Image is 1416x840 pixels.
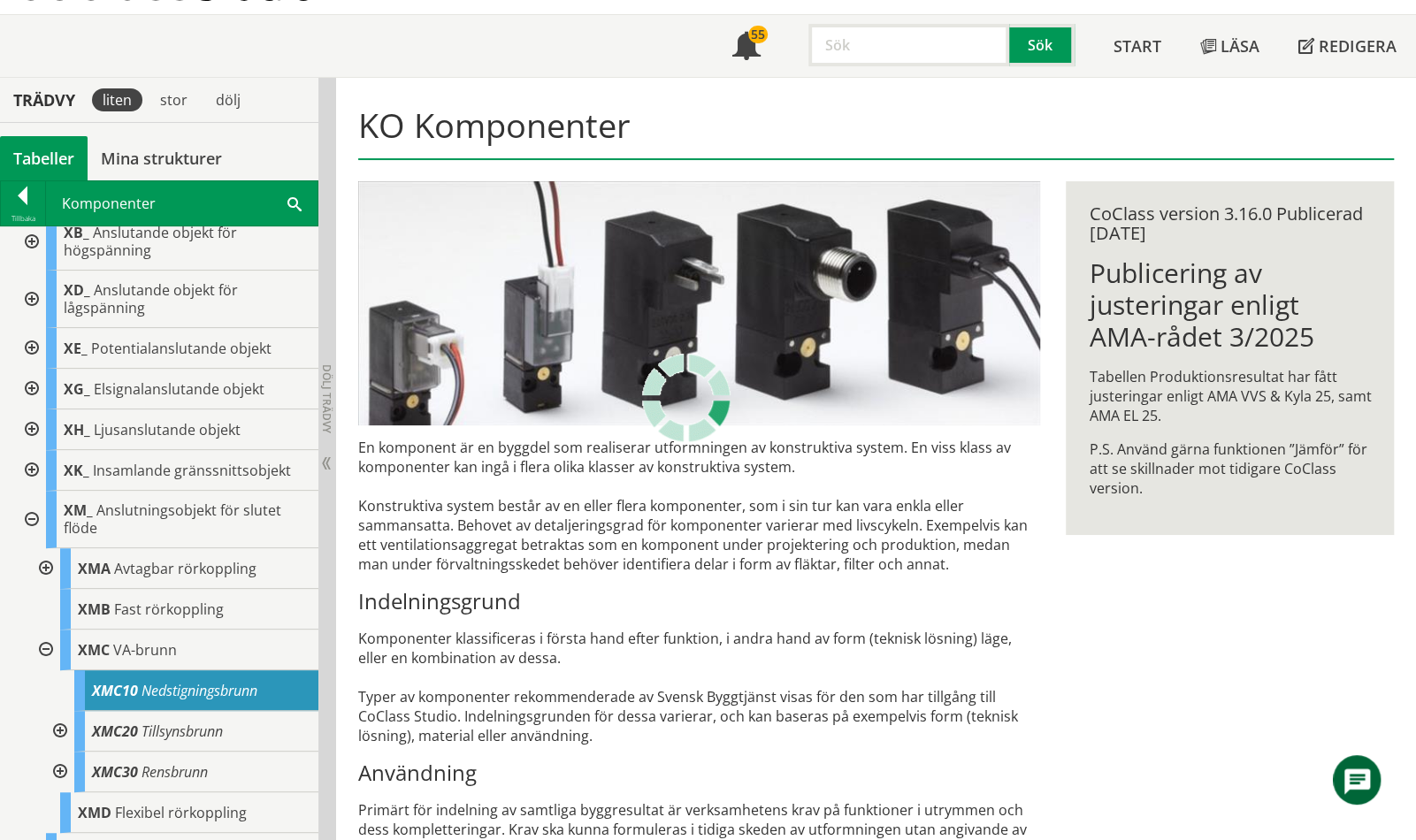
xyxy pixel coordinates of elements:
[1,211,45,225] div: Tillbaka
[78,640,110,660] span: XMC
[78,559,111,578] span: XMA
[94,379,264,399] span: Elsignalanslutande objekt
[64,280,238,317] span: Anslutande objekt för lågspänning
[115,803,247,822] span: Flexibel rörkoppling
[358,181,1040,425] img: pilotventiler.jpg
[358,588,1040,615] h3: Indelningsgrund
[64,339,88,358] span: XE_
[64,223,237,260] span: Anslutande objekt för högspänning
[713,15,780,77] a: 55
[1221,35,1259,57] span: Läsa
[142,762,208,782] span: Rensbrunn
[91,339,272,358] span: Potentialanslutande objekt
[287,194,302,212] span: Sök i tabellen
[1279,15,1416,77] a: Redigera
[808,24,1009,66] input: Sök
[1089,367,1371,425] p: Tabellen Produktionsresultat har fått justeringar enligt AMA VVS & Kyla 25, samt AMA EL 25.
[64,461,89,480] span: XK_
[46,181,318,225] div: Komponenter
[149,88,198,111] div: stor
[92,681,138,700] span: XMC10
[1009,24,1075,66] button: Sök
[88,136,235,180] a: Mina strukturer
[358,105,1395,160] h1: KO Komponenter
[1181,15,1279,77] a: Läsa
[319,364,334,433] span: Dölj trädvy
[4,90,85,110] div: Trädvy
[64,223,89,242] span: XB_
[732,34,761,62] span: Notifikationer
[114,559,256,578] span: Avtagbar rörkoppling
[64,500,93,520] span: XM_
[113,640,177,660] span: VA-brunn
[78,803,111,822] span: XMD
[142,681,257,700] span: Nedstigningsbrunn
[358,760,1040,786] h3: Användning
[114,599,224,619] span: Fast rörkoppling
[92,88,142,111] div: liten
[1319,35,1397,57] span: Redigera
[1089,257,1371,353] h1: Publicering av justeringar enligt AMA-rådet 3/2025
[748,26,768,43] div: 55
[1089,439,1371,498] p: P.S. Använd gärna funktionen ”Jämför” för att se skillnader mot tidigare CoClass version.
[142,722,223,741] span: Tillsynsbrunn
[64,500,281,538] span: Anslutningsobjekt för slutet flöde
[642,354,731,442] img: Laddar
[1114,35,1161,57] span: Start
[78,599,111,619] span: XMB
[1089,204,1371,243] div: CoClass version 3.16.0 Publicerad [DATE]
[64,280,90,300] span: XD_
[64,379,90,399] span: XG_
[93,461,291,480] span: Insamlande gränssnittsobjekt
[94,420,241,439] span: Ljusanslutande objekt
[92,762,138,782] span: XMC30
[1094,15,1181,77] a: Start
[92,722,138,741] span: XMC20
[205,88,251,111] div: dölj
[64,420,90,439] span: XH_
